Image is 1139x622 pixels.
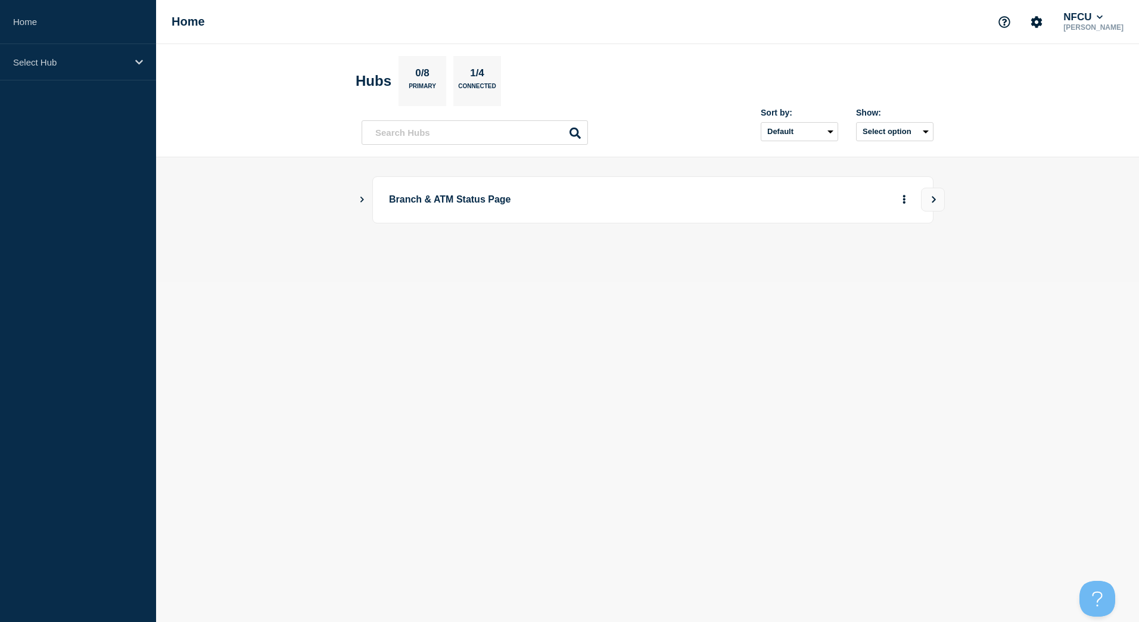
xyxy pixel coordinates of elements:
button: More actions [897,189,912,211]
button: View [921,188,945,212]
button: Support [992,10,1017,35]
button: NFCU [1061,11,1105,23]
p: 0/8 [411,67,434,83]
p: Select Hub [13,57,127,67]
p: Primary [409,83,436,95]
input: Search Hubs [362,120,588,145]
h2: Hubs [356,73,391,89]
p: Branch & ATM Status Page [389,189,718,211]
button: Select option [856,122,933,141]
p: Connected [458,83,496,95]
p: [PERSON_NAME] [1061,23,1126,32]
div: Show: [856,108,933,117]
div: Sort by: [761,108,838,117]
button: Account settings [1024,10,1049,35]
h1: Home [172,15,205,29]
select: Sort by [761,122,838,141]
iframe: Help Scout Beacon - Open [1079,581,1115,617]
button: Show Connected Hubs [359,195,365,204]
p: 1/4 [466,67,489,83]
